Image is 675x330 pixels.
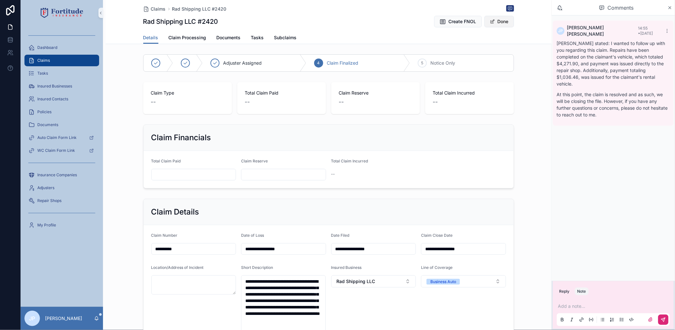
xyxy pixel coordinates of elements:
a: Rad Shipping LLC #2420 [172,6,227,12]
span: -- [151,97,156,106]
span: Total Claim Incurred [331,159,368,163]
span: -- [433,97,438,106]
span: Rad Shipping LLC [337,278,375,285]
span: Insured Contacts [37,96,68,102]
span: Repair Shops [37,198,61,203]
a: WC Claim Form Link [24,145,99,156]
h1: Rad Shipping LLC #2420 [143,17,218,26]
div: Business Auto [430,279,456,285]
a: Insurance Companies [24,169,99,181]
a: Details [143,32,158,44]
span: Tasks [251,34,264,41]
span: Insurance Companies [37,172,77,178]
span: Comments [607,4,633,12]
span: Tasks [37,71,48,76]
a: Insured Contacts [24,93,99,105]
span: Claim Reserve [339,90,412,96]
span: Create FNOL [449,18,476,25]
span: Date of Loss [241,233,264,238]
button: Note [575,288,589,295]
p: [PERSON_NAME] [45,315,82,322]
a: Documents [24,119,99,131]
span: Adjusters [37,185,54,190]
a: Claim Processing [169,32,206,45]
span: Documents [217,34,241,41]
span: Date Filed [331,233,350,238]
span: Total Claim Incurred [433,90,506,96]
a: Documents [217,32,241,45]
span: Total Claim Paid [151,159,181,163]
h2: Claim Financials [151,133,211,143]
span: WC Claim Form Link [37,148,75,153]
span: Details [143,34,158,41]
span: Claims [37,58,50,63]
span: Claim Reserve [241,159,268,163]
a: Repair Shops [24,195,99,206]
span: Insured Business [331,265,362,270]
span: -- [339,97,344,106]
div: Note [577,289,586,294]
span: -- [331,171,335,177]
a: Claims [24,55,99,66]
span: Claim Number [151,233,178,238]
a: Dashboard [24,42,99,53]
p: At this point, the claim is resolved and as such, we will be closing the file. However, if you ha... [557,91,670,118]
span: 14:55 • [DATE] [638,26,653,36]
span: JP [29,315,35,322]
span: Claim Processing [169,34,206,41]
a: Claims [143,6,166,12]
a: Tasks [251,32,264,45]
span: -- [245,97,250,106]
span: Dashboard [37,45,57,50]
span: Short Description [241,265,273,270]
span: [PERSON_NAME] [PERSON_NAME] [567,24,638,37]
span: JP [558,28,563,33]
span: Claim Finalized [327,60,359,66]
a: Adjusters [24,182,99,194]
span: Insured Businesses [37,84,72,89]
a: My Profile [24,219,99,231]
div: scrollable content [21,26,103,239]
button: Done [484,16,514,27]
span: Location/Address of Incident [151,265,204,270]
span: Claim Type [151,90,224,96]
span: My Profile [37,223,56,228]
span: Adjuster Assigned [223,60,262,66]
span: Policies [37,109,52,115]
button: Create FNOL [434,16,482,27]
span: 5 [421,60,423,66]
span: Claim Close Date [421,233,453,238]
img: App logo [41,8,83,18]
a: Insured Businesses [24,80,99,92]
span: 4 [317,60,320,66]
p: [PERSON_NAME] stated: I wanted to follow up with you regarding this claim. Repairs have been comp... [557,40,670,87]
span: Total Claim Paid [245,90,318,96]
span: Claims [151,6,166,12]
span: Subclaims [274,34,297,41]
button: Select Button [421,275,506,288]
span: Documents [37,122,58,127]
button: Reply [557,288,572,295]
h2: Claim Details [151,207,199,217]
a: Auto Claim Form Link [24,132,99,143]
a: Policies [24,106,99,118]
span: Auto Claim Form Link [37,135,77,140]
a: Subclaims [274,32,297,45]
a: Tasks [24,68,99,79]
span: Line of Coverage [421,265,453,270]
span: Notice Only [431,60,455,66]
button: Select Button [331,275,416,288]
